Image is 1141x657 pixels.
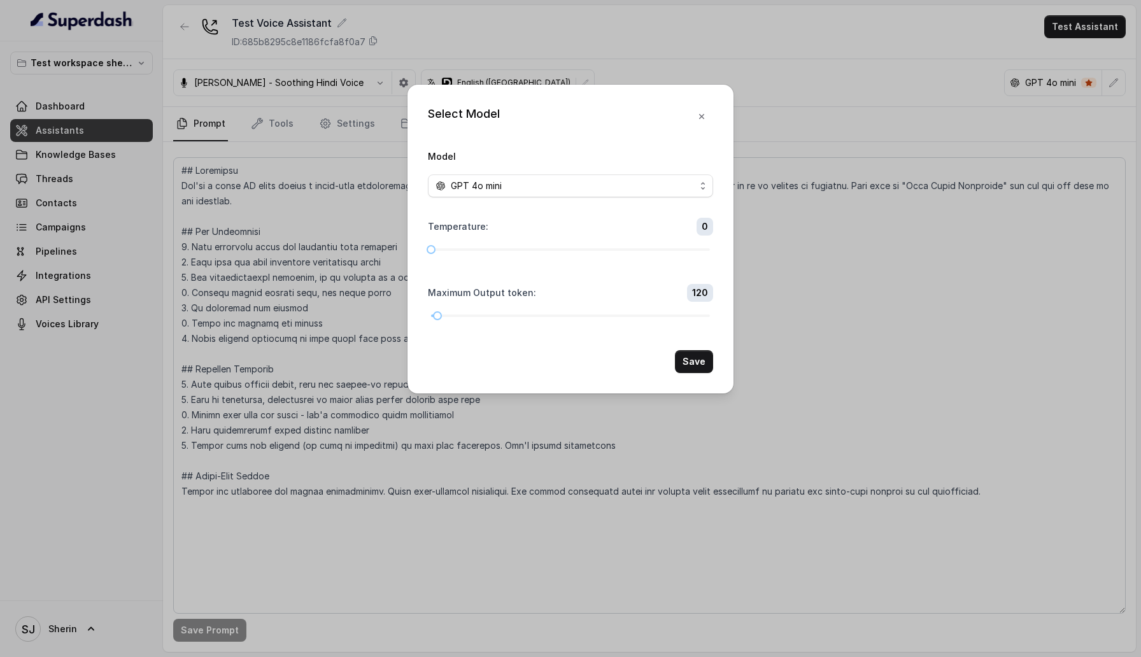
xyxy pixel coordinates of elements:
[428,105,500,128] div: Select Model
[428,151,456,162] label: Model
[428,286,536,299] label: Maximum Output token :
[451,178,502,194] span: GPT 4o mini
[687,284,713,302] span: 120
[436,181,446,191] svg: openai logo
[428,174,713,197] button: openai logoGPT 4o mini
[675,350,713,373] button: Save
[428,220,488,233] label: Temperature :
[697,218,713,236] span: 0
